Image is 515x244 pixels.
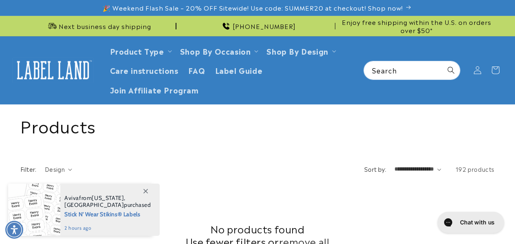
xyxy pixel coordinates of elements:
[5,221,23,239] div: Accessibility Menu
[20,115,495,136] h1: Products
[339,16,495,36] div: Announcement
[442,61,460,79] button: Search
[105,60,183,80] a: Care instructions
[215,65,263,75] span: Label Guide
[92,194,124,202] span: [US_STATE]
[233,22,296,30] span: [PHONE_NUMBER]
[266,45,328,56] a: Shop By Design
[103,4,403,12] span: 🎉 Weekend Flash Sale – 20% OFF Sitewide! Use code: SUMMER20 at checkout! Shop now!
[20,165,37,173] h2: Filter:
[188,65,205,75] span: FAQ
[105,41,175,60] summary: Product Type
[64,209,151,219] span: Stick N' Wear Stikins® Labels
[64,201,124,209] span: [GEOGRAPHIC_DATA]
[64,195,151,209] span: from , purchased
[456,165,495,173] span: 192 products
[9,54,97,86] a: Label Land
[210,60,268,80] a: Label Guide
[110,45,164,56] a: Product Type
[110,85,199,94] span: Join Affiliate Program
[64,194,79,202] span: Aviva
[12,58,94,83] img: Label Land
[64,224,151,232] span: 2 hours ago
[175,41,262,60] summary: Shop By Occasion
[183,60,210,80] a: FAQ
[339,18,495,34] span: Enjoy free shipping within the U.S. on orders over $50*
[105,80,204,99] a: Join Affiliate Program
[59,22,151,30] span: Next business day shipping
[262,41,339,60] summary: Shop By Design
[364,165,386,173] label: Sort by:
[45,165,72,173] summary: Design (0 selected)
[180,46,251,55] span: Shop By Occasion
[180,16,336,36] div: Announcement
[45,165,65,173] span: Design
[20,16,176,36] div: Announcement
[110,65,178,75] span: Care instructions
[434,209,507,236] iframe: Gorgias live chat messenger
